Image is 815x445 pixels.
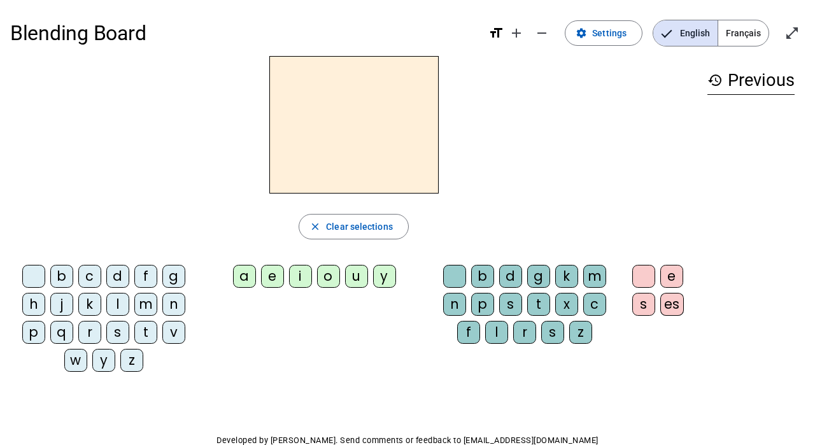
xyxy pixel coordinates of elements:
[660,265,683,288] div: e
[592,25,627,41] span: Settings
[527,265,550,288] div: g
[78,293,101,316] div: k
[471,265,494,288] div: b
[509,25,524,41] mat-icon: add
[565,20,642,46] button: Settings
[555,293,578,316] div: x
[632,293,655,316] div: s
[373,265,396,288] div: y
[299,214,409,239] button: Clear selections
[541,321,564,344] div: s
[261,265,284,288] div: e
[488,25,504,41] mat-icon: format_size
[78,265,101,288] div: c
[504,20,529,46] button: Increase font size
[22,321,45,344] div: p
[583,265,606,288] div: m
[162,293,185,316] div: n
[534,25,549,41] mat-icon: remove
[718,20,769,46] span: Français
[106,293,129,316] div: l
[576,27,587,39] mat-icon: settings
[50,265,73,288] div: b
[120,349,143,372] div: z
[443,293,466,316] div: n
[134,265,157,288] div: f
[485,321,508,344] div: l
[784,25,800,41] mat-icon: open_in_full
[106,321,129,344] div: s
[555,265,578,288] div: k
[583,293,606,316] div: c
[309,221,321,232] mat-icon: close
[78,321,101,344] div: r
[317,265,340,288] div: o
[527,293,550,316] div: t
[779,20,805,46] button: Enter full screen
[569,321,592,344] div: z
[134,293,157,316] div: m
[707,66,795,95] h3: Previous
[64,349,87,372] div: w
[106,265,129,288] div: d
[653,20,769,46] mat-button-toggle-group: Language selection
[471,293,494,316] div: p
[660,293,684,316] div: es
[10,13,478,53] h1: Blending Board
[457,321,480,344] div: f
[499,265,522,288] div: d
[162,321,185,344] div: v
[499,293,522,316] div: s
[326,219,393,234] span: Clear selections
[233,265,256,288] div: a
[707,73,723,88] mat-icon: history
[134,321,157,344] div: t
[345,265,368,288] div: u
[529,20,555,46] button: Decrease font size
[50,293,73,316] div: j
[162,265,185,288] div: g
[513,321,536,344] div: r
[653,20,718,46] span: English
[289,265,312,288] div: i
[92,349,115,372] div: y
[22,293,45,316] div: h
[50,321,73,344] div: q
